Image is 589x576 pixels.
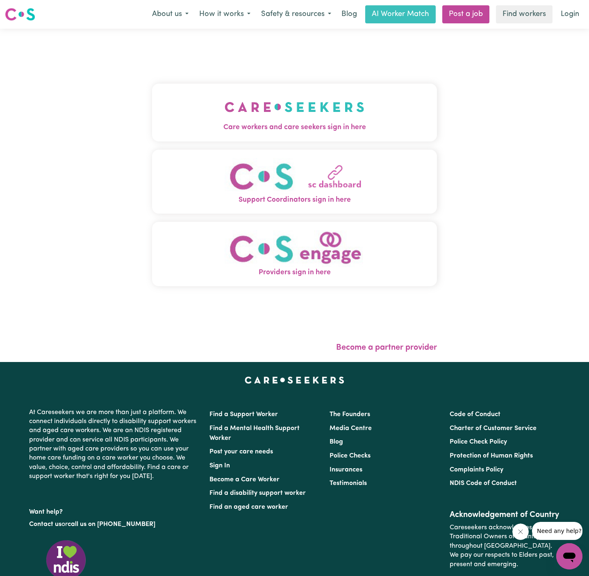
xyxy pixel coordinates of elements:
[152,150,437,214] button: Support Coordinators sign in here
[152,195,437,205] span: Support Coordinators sign in here
[450,453,533,459] a: Protection of Human Rights
[450,467,503,473] a: Complaints Policy
[330,425,372,432] a: Media Centre
[5,7,35,22] img: Careseekers logo
[532,522,582,540] iframe: Message from company
[152,84,437,141] button: Care workers and care seekers sign in here
[450,510,560,520] h2: Acknowledgement of Country
[152,267,437,278] span: Providers sign in here
[29,405,200,485] p: At Careseekers we are more than just a platform. We connect individuals directly to disability su...
[256,6,337,23] button: Safety & resources
[152,122,437,133] span: Care workers and care seekers sign in here
[450,425,537,432] a: Charter of Customer Service
[209,449,273,455] a: Post your care needs
[556,5,584,23] a: Login
[330,467,362,473] a: Insurances
[442,5,489,23] a: Post a job
[209,476,280,483] a: Become a Care Worker
[209,490,306,496] a: Find a disability support worker
[29,521,61,528] a: Contact us
[147,6,194,23] button: About us
[365,5,436,23] a: AI Worker Match
[330,480,367,487] a: Testimonials
[450,439,507,445] a: Police Check Policy
[512,524,529,540] iframe: Close message
[330,439,343,445] a: Blog
[330,411,370,418] a: The Founders
[209,411,278,418] a: Find a Support Worker
[336,344,437,352] a: Become a partner provider
[496,5,553,23] a: Find workers
[152,222,437,286] button: Providers sign in here
[209,462,230,469] a: Sign In
[450,520,560,572] p: Careseekers acknowledges the Traditional Owners of Country throughout [GEOGRAPHIC_DATA]. We pay o...
[337,5,362,23] a: Blog
[29,517,200,532] p: or
[450,411,500,418] a: Code of Conduct
[556,543,582,569] iframe: Button to launch messaging window
[29,504,200,517] p: Want help?
[330,453,371,459] a: Police Checks
[5,5,35,24] a: Careseekers logo
[68,521,155,528] a: call us on [PHONE_NUMBER]
[194,6,256,23] button: How it works
[209,425,300,442] a: Find a Mental Health Support Worker
[209,504,288,510] a: Find an aged care worker
[245,377,344,383] a: Careseekers home page
[450,480,517,487] a: NDIS Code of Conduct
